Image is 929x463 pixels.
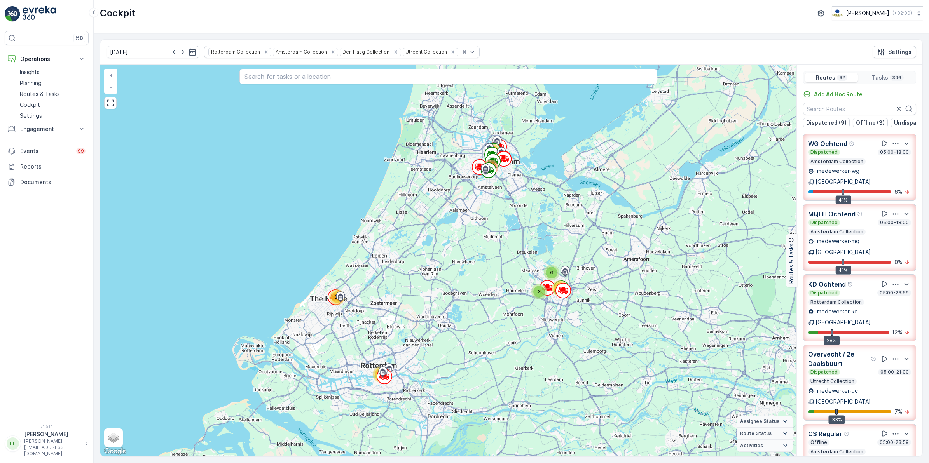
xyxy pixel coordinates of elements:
[810,369,838,375] p: Dispatched
[17,99,89,110] a: Cockpit
[403,48,448,56] div: Utrecht Collection
[5,424,89,429] span: v 1.51.1
[892,10,912,16] p: ( +02:00 )
[23,6,56,22] img: logo_light-DOdMpM7g.png
[78,148,84,154] p: 99
[844,431,850,437] div: Help Tooltip Icon
[20,163,86,171] p: Reports
[888,48,912,56] p: Settings
[815,237,859,245] p: medewerker-mq
[329,289,345,305] div: 31
[5,143,89,159] a: Events99
[814,91,863,98] p: Add Ad Hoc Route
[803,91,863,98] a: Add Ad Hoc Route
[810,290,838,296] p: Dispatched
[552,280,568,296] div: 42
[815,167,859,175] p: medewerker-wg
[102,446,128,456] img: Google
[891,75,902,81] p: 396
[20,55,73,63] p: Operations
[880,369,910,375] p: 05:00-21:00
[105,429,122,446] a: Layers
[102,446,128,456] a: Open this area in Google Maps (opens a new window)
[5,51,89,67] button: Operations
[879,290,910,296] p: 05:00-23:59
[107,46,199,58] input: dd/mm/yyyy
[75,35,83,41] p: ⌘B
[810,449,864,455] p: Amsterdam Collection
[531,284,547,299] div: 3
[832,9,843,17] img: basis-logo_rgb2x.png
[17,89,89,99] a: Routes & Tasks
[871,356,877,362] div: Help Tooltip Icon
[24,430,82,438] p: [PERSON_NAME]
[105,70,117,81] a: Zoom In
[20,90,60,98] p: Routes & Tasks
[810,149,838,155] p: Dispatched
[815,178,871,186] p: [GEOGRAPHIC_DATA]
[17,110,89,121] a: Settings
[810,378,855,385] p: Utrecht Collection
[109,72,113,78] span: +
[538,289,541,294] span: 3
[740,442,763,449] span: Activities
[879,439,910,446] p: 05:00-23:59
[20,147,72,155] p: Events
[808,350,869,368] p: Overvecht / 2e Daalsbuurt
[803,118,850,127] button: Dispatched (9)
[5,6,20,22] img: logo
[20,125,73,133] p: Engagement
[737,428,793,440] summary: Route Status
[846,9,889,17] p: [PERSON_NAME]
[815,248,871,256] p: [GEOGRAPHIC_DATA]
[109,84,113,90] span: −
[20,178,86,186] p: Documents
[273,48,328,56] div: Amsterdam Collection
[857,211,863,217] div: Help Tooltip Icon
[740,430,772,437] span: Route Status
[20,68,40,76] p: Insights
[20,79,42,87] p: Planning
[849,141,855,147] div: Help Tooltip Icon
[853,118,888,127] button: Offline (3)
[808,429,842,439] p: CS Regular
[5,121,89,137] button: Engagement
[17,67,89,78] a: Insights
[815,398,871,406] p: [GEOGRAPHIC_DATA]
[824,336,840,345] div: 28%
[7,437,19,450] div: LL
[879,219,910,226] p: 05:00-18:00
[17,78,89,89] a: Planning
[239,69,657,84] input: Search for tasks or a location
[847,281,854,287] div: Help Tooltip Icon
[340,48,391,56] div: Den Haag Collection
[815,308,858,315] p: medewerker-kd
[737,440,793,452] summary: Activities
[5,174,89,190] a: Documents
[5,430,89,457] button: LL[PERSON_NAME][PERSON_NAME][EMAIL_ADDRESS][DOMAIN_NAME]
[835,196,851,204] div: 41%
[835,266,851,275] div: 41%
[879,149,910,155] p: 05:00-18:00
[24,438,82,457] p: [PERSON_NAME][EMAIL_ADDRESS][DOMAIN_NAME]
[803,103,916,115] input: Search Routes
[544,265,559,280] div: 6
[856,119,885,127] p: Offline (3)
[838,75,846,81] p: 32
[892,329,903,336] p: 12 %
[329,49,337,55] div: Remove Amsterdam Collection
[810,229,864,235] p: Amsterdam Collection
[483,160,498,175] div: 144
[873,46,916,58] button: Settings
[806,119,847,127] p: Dispatched (9)
[810,158,864,165] p: Amsterdam Collection
[810,439,828,446] p: Offline
[737,416,793,428] summary: Assignee Status
[209,48,261,56] div: Rotterdam Collection
[816,74,835,82] p: Routes
[872,74,888,82] p: Tasks
[808,280,846,289] p: KD Ochtend
[808,139,847,148] p: WG Ochtend
[105,81,117,93] a: Zoom Out
[20,112,42,120] p: Settings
